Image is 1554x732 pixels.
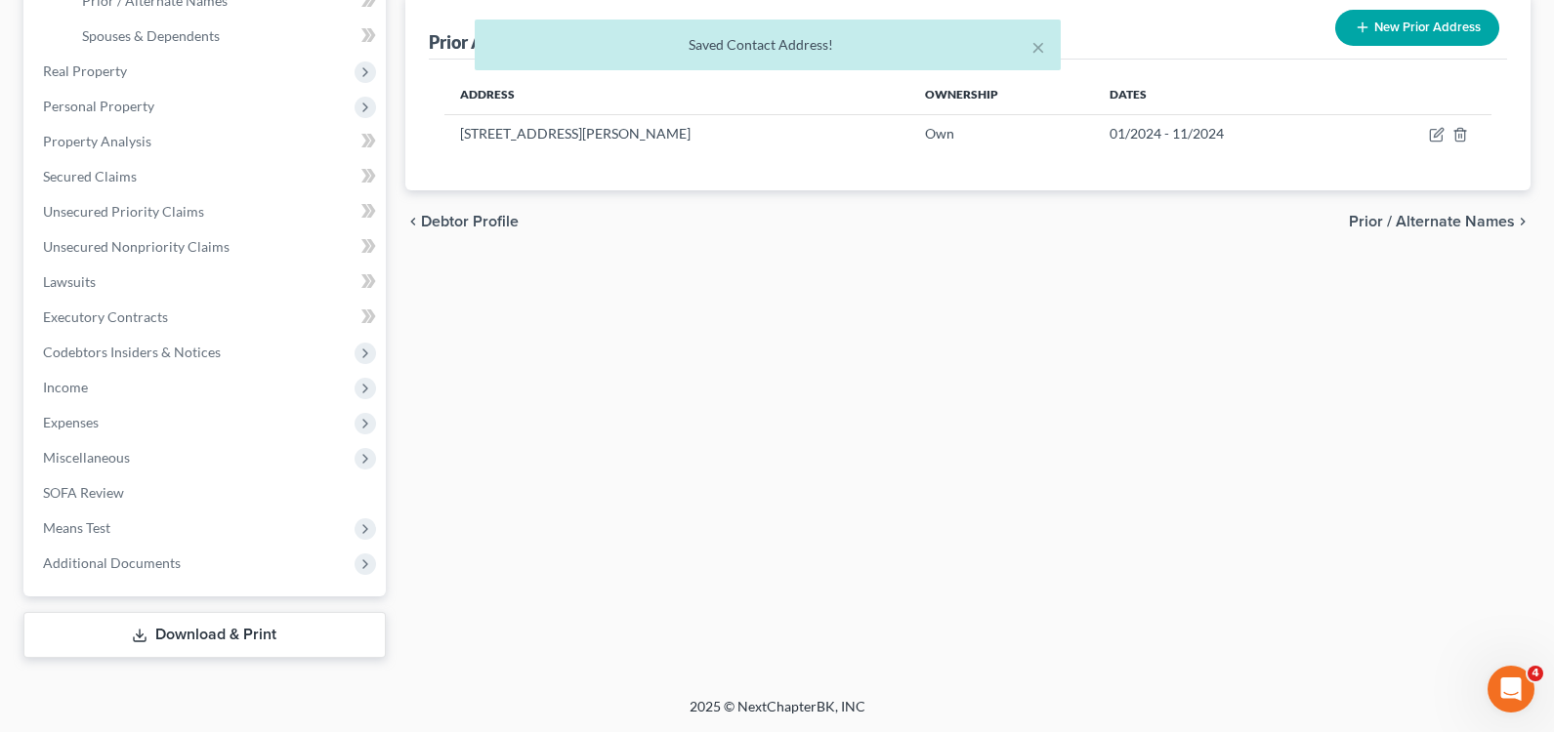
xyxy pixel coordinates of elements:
span: Lawsuits [43,273,96,290]
a: SOFA Review [27,475,386,510]
a: Executory Contracts [27,300,386,335]
a: Spouses & Dependents [66,19,386,54]
span: Executory Contracts [43,308,168,325]
button: New Prior Address [1335,10,1499,46]
span: Expenses [43,414,99,430]
th: Ownership [909,75,1095,114]
a: Property Analysis [27,124,386,159]
a: Secured Claims [27,159,386,194]
button: Prior / Alternate Names chevron_right [1349,214,1531,229]
a: Lawsuits [27,264,386,300]
span: SOFA Review [43,484,124,501]
th: Address [444,75,909,114]
span: Unsecured Nonpriority Claims [43,238,230,255]
span: 4 [1528,666,1543,681]
td: 01/2024 - 11/2024 [1094,114,1353,151]
i: chevron_left [405,214,421,229]
span: Additional Documents [43,554,181,571]
span: Unsecured Priority Claims [43,203,204,220]
span: Secured Claims [43,168,137,184]
a: Download & Print [23,612,386,658]
span: Income [43,379,88,395]
td: Own [909,114,1095,151]
th: Dates [1094,75,1353,114]
td: [STREET_ADDRESS][PERSON_NAME] [444,114,909,151]
span: Means Test [43,519,110,536]
span: Miscellaneous [43,449,130,466]
span: Prior / Alternate Names [1349,214,1515,229]
span: Personal Property [43,98,154,114]
iframe: Intercom live chat [1488,666,1534,712]
a: Unsecured Nonpriority Claims [27,229,386,264]
span: Property Analysis [43,133,151,149]
div: 2025 © NextChapterBK, INC [221,697,1334,732]
i: chevron_right [1515,214,1531,229]
span: Codebtors Insiders & Notices [43,344,221,360]
span: Debtor Profile [421,214,519,229]
div: Saved Contact Address! [490,35,1045,55]
button: chevron_left Debtor Profile [405,214,519,229]
a: Unsecured Priority Claims [27,194,386,229]
button: × [1031,35,1045,59]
